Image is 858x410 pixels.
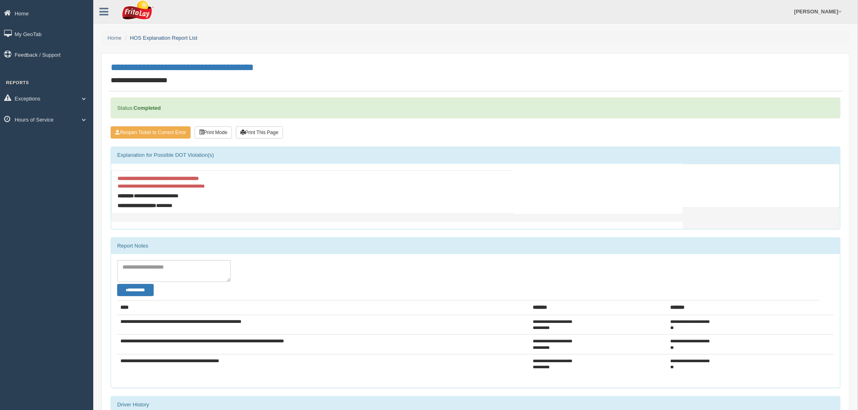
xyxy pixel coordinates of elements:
strong: Completed [133,105,161,111]
div: Status: [111,98,841,118]
button: Change Filter Options [117,284,154,296]
button: Print This Page [236,126,283,139]
button: Reopen Ticket [111,126,191,139]
div: Explanation for Possible DOT Violation(s) [111,147,840,163]
div: Report Notes [111,238,840,254]
button: Print Mode [195,126,232,139]
a: Home [107,35,122,41]
a: HOS Explanation Report List [130,35,197,41]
